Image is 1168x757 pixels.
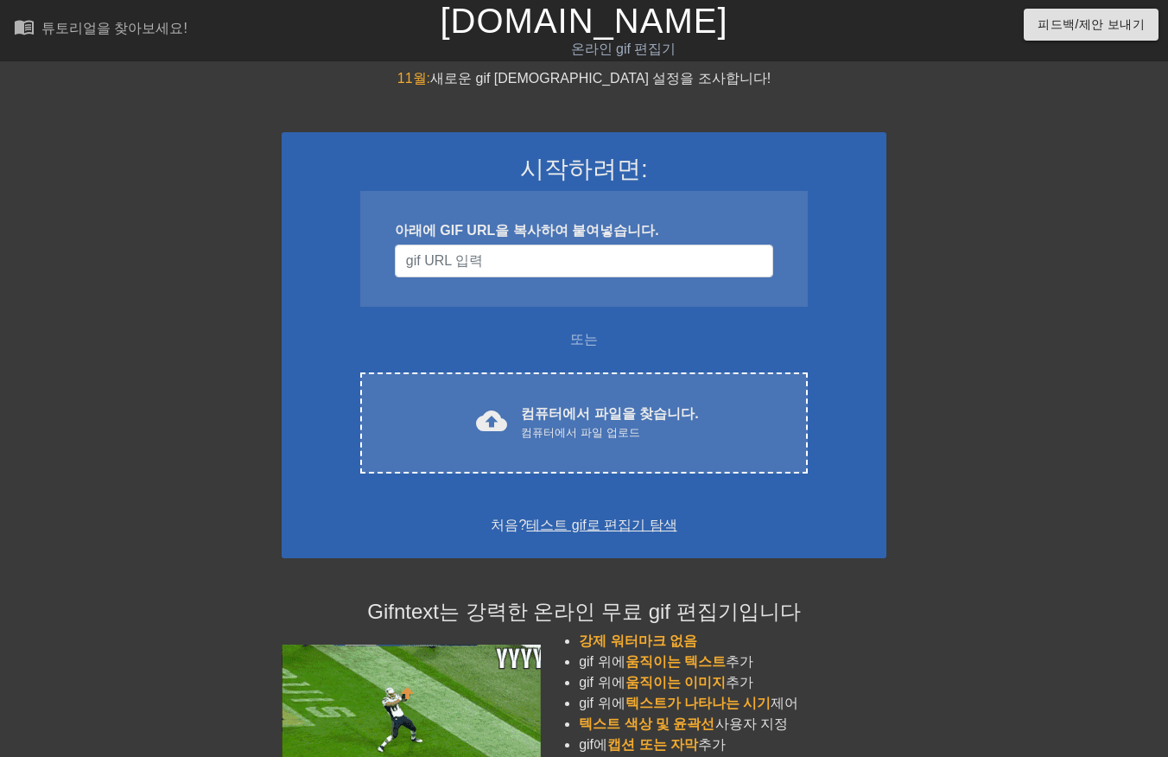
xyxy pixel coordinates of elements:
div: 또는 [327,329,841,350]
a: 튜토리얼을 찾아보세요! [14,16,187,43]
a: 테스트 gif로 편집기 탐색 [526,518,676,532]
div: 온라인 gif 편집기 [398,39,849,60]
h4: Gifntext는 강력한 온라인 무료 gif 편집기입니다 [282,600,886,625]
span: 캡션 또는 자막 [607,737,698,752]
input: 사용자 이름 [395,245,773,277]
span: 피드백/제안 보내기 [1038,14,1145,35]
li: gif 위에 추가 [579,652,886,672]
h3: 시작하려면: [304,155,864,184]
span: 11월: [397,71,430,86]
span: 움직이는 이미지 [625,675,726,690]
span: menu_book [14,16,35,37]
li: gif 위에 추가 [579,672,886,693]
span: 강제 워터마크 없음 [579,633,697,648]
div: 처음? [304,515,864,536]
span: 움직이는 텍스트 [625,654,726,669]
font: 컴퓨터에서 파일을 찾습니다. [521,406,698,421]
div: 컴퓨터에서 파일 업로드 [521,424,698,442]
li: gif 위에 제어 [579,693,886,714]
span: 텍스트가 나타나는 시기 [625,696,771,710]
li: 사용자 지정 [579,714,886,735]
span: 텍스트 색상 및 윤곽선 [579,716,714,731]
div: 튜토리얼을 찾아보세요! [41,21,187,35]
span: cloud_upload [476,405,507,436]
a: [DOMAIN_NAME] [440,2,727,40]
div: 새로운 gif [DEMOGRAPHIC_DATA] 설정을 조사합니다! [282,68,886,89]
div: 아래에 GIF URL을 복사하여 붙여넣습니다. [395,220,773,241]
button: 피드백/제안 보내기 [1024,9,1158,41]
li: gif에 추가 [579,735,886,755]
